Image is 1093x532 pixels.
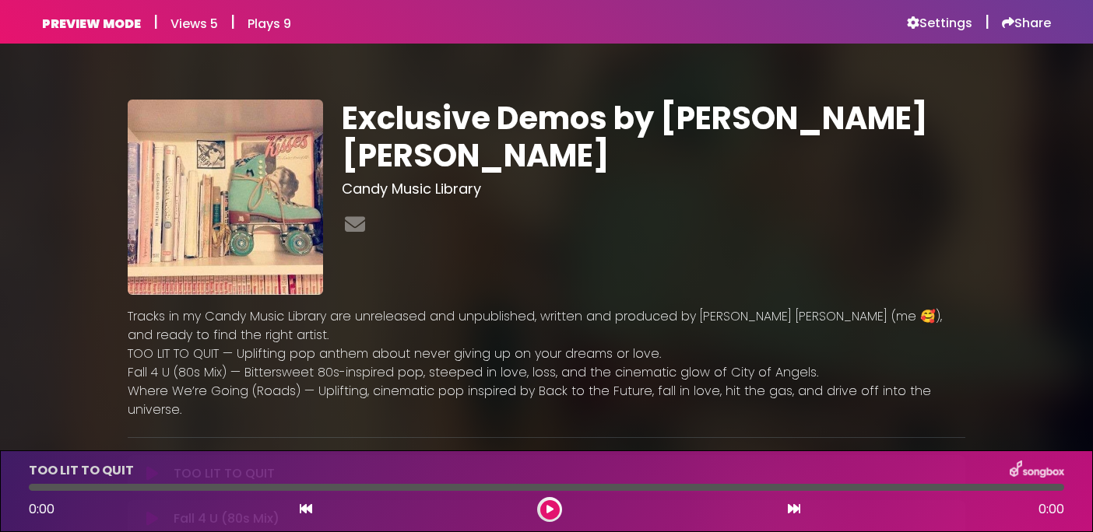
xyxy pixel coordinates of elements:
h3: Candy Music Library [342,180,965,198]
a: Share [1002,16,1051,31]
h5: | [153,12,158,31]
h6: Plays 9 [248,16,291,31]
h5: | [230,12,235,31]
h5: | [985,12,989,31]
span: 0:00 [29,500,54,518]
p: Where We’re Going (Roads) — Uplifting, cinematic pop inspired by Back to the Future, fall in love... [128,382,965,419]
span: 0:00 [1039,500,1064,519]
h6: PREVIEW MODE [42,16,141,31]
img: 40yHkUXQuawwc4VROrR3 [128,100,323,295]
h1: Exclusive Demos by [PERSON_NAME] [PERSON_NAME] [342,100,965,174]
p: Tracks in my Candy Music Library are unreleased and unpublished, written and produced by [PERSON_... [128,307,965,345]
h6: Views 5 [170,16,218,31]
img: songbox-logo-white.png [1010,460,1064,481]
a: Settings [907,16,972,31]
p: Fall 4 U (80s Mix) — Bittersweet 80s-inspired pop, steeped in love, loss, and the cinematic glow ... [128,363,965,382]
p: TOO LIT TO QUIT — Uplifting pop anthem about never giving up on your dreams or love. [128,345,965,363]
p: TOO LIT TO QUIT [29,461,134,480]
